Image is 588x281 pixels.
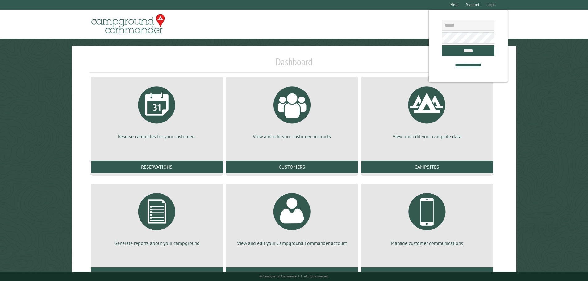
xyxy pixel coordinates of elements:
[226,267,358,280] a: Account
[91,267,223,280] a: Reports
[91,161,223,173] a: Reservations
[90,56,499,73] h1: Dashboard
[369,240,486,246] p: Manage customer communications
[361,267,493,280] a: Communications
[233,82,350,140] a: View and edit your customer accounts
[98,188,215,246] a: Generate reports about your campground
[233,188,350,246] a: View and edit your Campground Commander account
[369,82,486,140] a: View and edit your campsite data
[90,12,167,36] img: Campground Commander
[233,133,350,140] p: View and edit your customer accounts
[226,161,358,173] a: Customers
[98,240,215,246] p: Generate reports about your campground
[98,82,215,140] a: Reserve campsites for your customers
[361,161,493,173] a: Campsites
[98,133,215,140] p: Reserve campsites for your customers
[233,240,350,246] p: View and edit your Campground Commander account
[369,133,486,140] p: View and edit your campsite data
[369,188,486,246] a: Manage customer communications
[259,274,329,278] small: © Campground Commander LLC. All rights reserved.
